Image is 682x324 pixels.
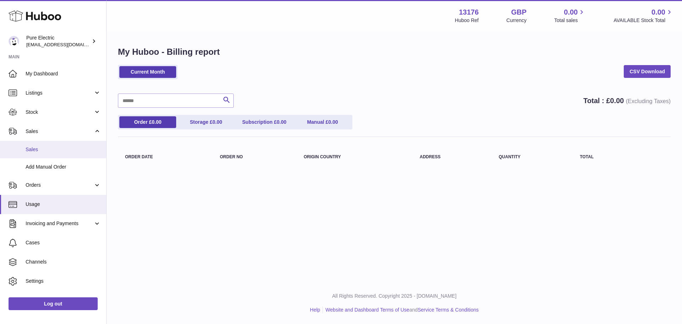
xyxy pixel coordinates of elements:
[564,7,578,17] span: 0.00
[26,42,104,47] span: [EMAIL_ADDRESS][DOMAIN_NAME]
[277,119,286,125] span: 0.00
[554,7,586,24] a: 0.00 Total sales
[610,97,624,105] span: 0.00
[297,148,413,166] th: Origin Country
[26,164,101,170] span: Add Manual Order
[118,148,213,166] th: Order Date
[26,239,101,246] span: Cases
[294,116,351,128] a: Manual £0.00
[613,7,673,24] a: 0.00 AVAILABLE Stock Total
[212,119,222,125] span: 0.00
[459,7,479,17] strong: 13176
[554,17,586,24] span: Total sales
[236,116,293,128] a: Subscription £0.00
[26,90,93,96] span: Listings
[152,119,161,125] span: 0.00
[310,307,320,313] a: Help
[119,66,176,78] a: Current Month
[26,182,93,188] span: Orders
[626,98,671,104] span: (Excluding Taxes)
[511,7,526,17] strong: GBP
[26,201,101,208] span: Usage
[213,148,297,166] th: Order no
[26,220,93,227] span: Invoicing and Payments
[455,17,479,24] div: Huboo Ref
[9,297,98,310] a: Log out
[573,148,636,166] th: Total
[328,119,338,125] span: 0.00
[325,307,409,313] a: Website and Dashboard Terms of Use
[118,46,671,58] h1: My Huboo - Billing report
[583,97,671,105] strong: Total : £
[26,278,101,285] span: Settings
[9,36,19,47] img: internalAdmin-13176@internal.huboo.com
[651,7,665,17] span: 0.00
[26,259,101,265] span: Channels
[323,307,478,313] li: and
[26,146,101,153] span: Sales
[112,293,676,299] p: All Rights Reserved. Copyright 2025 - [DOMAIN_NAME]
[624,65,671,78] a: CSV Download
[613,17,673,24] span: AVAILABLE Stock Total
[492,148,573,166] th: Quantity
[178,116,234,128] a: Storage £0.00
[418,307,479,313] a: Service Terms & Conditions
[26,34,90,48] div: Pure Electric
[26,128,93,135] span: Sales
[26,109,93,116] span: Stock
[413,148,492,166] th: Address
[26,70,101,77] span: My Dashboard
[507,17,527,24] div: Currency
[119,116,176,128] a: Order £0.00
